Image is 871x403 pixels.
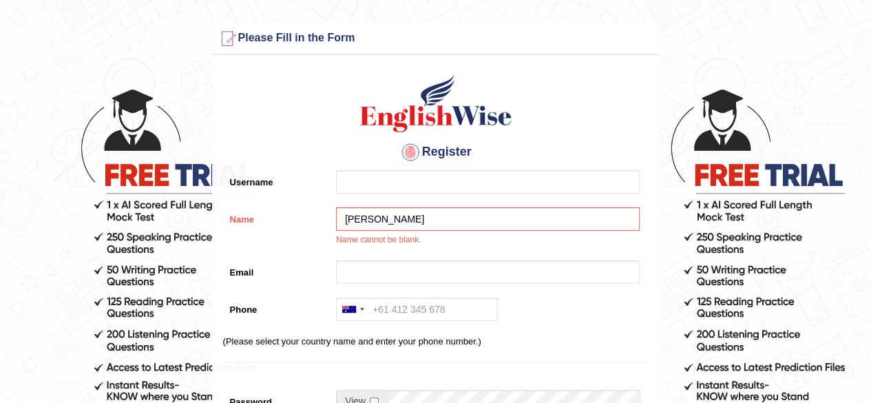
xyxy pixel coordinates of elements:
label: Name [223,207,330,226]
input: +61 412 345 678 [336,298,498,321]
h3: Please Fill in the Form [216,28,655,50]
label: Username [223,170,330,189]
label: Email [223,260,330,279]
h4: Register [223,141,649,163]
label: Phone [223,298,330,316]
div: Australia: +61 [337,298,368,320]
p: (Please select your country name and enter your phone number.) [223,335,649,348]
img: Logo of English Wise create a new account for intelligent practice with AI [357,72,514,134]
